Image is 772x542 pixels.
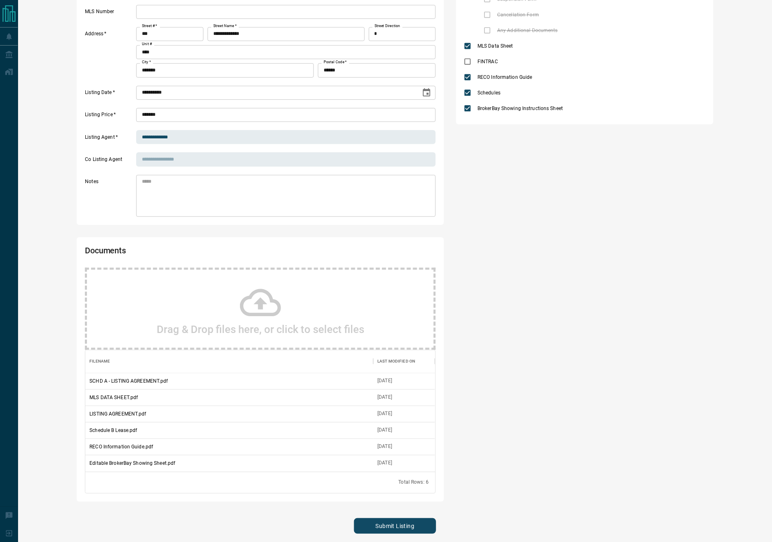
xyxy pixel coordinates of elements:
[373,350,435,373] div: Last Modified On
[85,268,436,350] div: Drag & Drop files here, or click to select files
[85,111,134,122] label: Listing Price
[377,394,392,401] div: Sep 14, 2025
[377,443,392,450] div: Sep 14, 2025
[142,41,152,47] label: Unit #
[85,134,134,145] label: Listing Agent
[377,410,392,417] div: Sep 14, 2025
[377,459,392,466] div: Sep 14, 2025
[85,178,134,217] label: Notes
[418,85,435,101] button: Choose date, selected date is Sep 15, 2025
[475,58,500,65] span: FINTRAC
[399,479,429,486] div: Total Rows: 6
[89,350,110,373] div: Filename
[377,350,415,373] div: Last Modified On
[377,377,392,384] div: Sep 14, 2025
[475,73,534,81] span: RECO Information Guide
[89,443,153,450] p: RECO Information Guide.pdf
[89,394,138,401] p: MLS DATA SHEET.pdf
[213,23,237,29] label: Street Name
[354,518,436,534] button: Submit Listing
[85,8,134,19] label: MLS Number
[375,23,400,29] label: Street Direction
[89,377,168,385] p: SCHD A - LISTING AGREEMENT.pdf
[85,89,134,100] label: Listing Date
[475,42,515,50] span: MLS Data Sheet
[89,410,146,418] p: LISTING AGREEMENT.pdf
[324,60,347,65] label: Postal Code
[377,427,392,434] div: Sep 14, 2025
[495,11,541,18] span: Cancellation Form
[89,459,175,467] p: Editable BrokerBay Showing Sheet.pdf
[157,323,364,335] h2: Drag & Drop files here, or click to select files
[85,350,373,373] div: Filename
[85,156,134,167] label: Co Listing Agent
[142,23,157,29] label: Street #
[142,60,151,65] label: City
[89,427,137,434] p: Schedule B Lease.pdf
[475,105,565,112] span: BrokerBay Showing Instructions Sheet
[85,246,295,260] h2: Documents
[475,89,502,96] span: Schedules
[85,30,134,77] label: Address
[495,27,560,34] span: Any Additional Documents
